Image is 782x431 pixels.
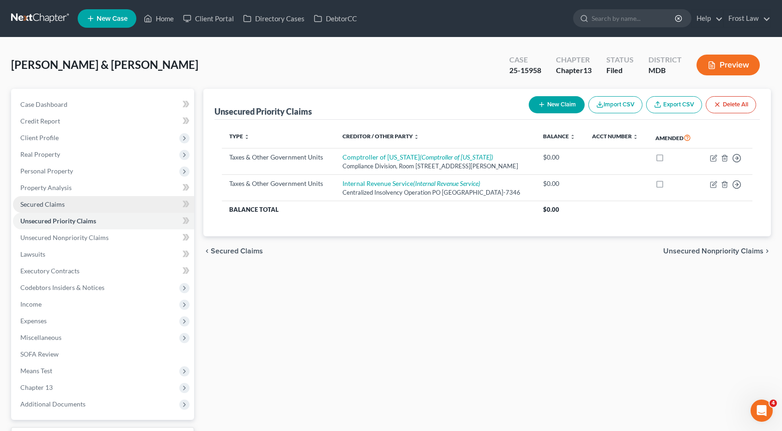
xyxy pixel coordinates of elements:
[20,150,60,158] span: Real Property
[20,333,61,341] span: Miscellaneous
[20,350,59,358] span: SOFA Review
[13,213,194,229] a: Unsecured Priority Claims
[13,246,194,263] a: Lawsuits
[648,55,682,65] div: District
[13,179,194,196] a: Property Analysis
[414,134,419,140] i: unfold_more
[342,153,493,161] a: Comptroller of [US_STATE](Comptroller of [US_STATE])
[309,10,361,27] a: DebtorCC
[751,400,773,422] iframe: Intercom live chat
[692,10,723,27] a: Help
[342,162,528,171] div: Compliance Division, Room [STREET_ADDRESS][PERSON_NAME]
[20,383,53,391] span: Chapter 13
[13,229,194,246] a: Unsecured Nonpriority Claims
[229,153,328,162] div: Taxes & Other Government Units
[543,133,575,140] a: Balance unfold_more
[20,300,42,308] span: Income
[509,55,541,65] div: Case
[420,153,493,161] i: (Comptroller of [US_STATE])
[606,55,634,65] div: Status
[724,10,770,27] a: Frost Law
[543,153,577,162] div: $0.00
[20,117,60,125] span: Credit Report
[583,66,592,74] span: 13
[588,96,642,113] button: Import CSV
[556,65,592,76] div: Chapter
[20,167,73,175] span: Personal Property
[20,184,72,191] span: Property Analysis
[20,234,109,241] span: Unsecured Nonpriority Claims
[238,10,309,27] a: Directory Cases
[342,133,419,140] a: Creditor / Other Party unfold_more
[229,133,250,140] a: Type unfold_more
[663,247,764,255] span: Unsecured Nonpriority Claims
[606,65,634,76] div: Filed
[633,134,638,140] i: unfold_more
[20,134,59,142] span: Client Profile
[543,179,577,188] div: $0.00
[592,10,676,27] input: Search by name...
[20,217,96,225] span: Unsecured Priority Claims
[342,179,480,187] a: Internal Revenue Service(Internal Revenue Service)
[413,179,480,187] i: (Internal Revenue Service)
[556,55,592,65] div: Chapter
[648,127,700,148] th: Amended
[20,317,47,325] span: Expenses
[663,247,771,255] button: Unsecured Nonpriority Claims chevron_right
[211,247,263,255] span: Secured Claims
[706,96,756,113] button: Delete All
[11,58,198,71] span: [PERSON_NAME] & [PERSON_NAME]
[20,283,104,291] span: Codebtors Insiders & Notices
[13,113,194,129] a: Credit Report
[139,10,178,27] a: Home
[20,400,86,408] span: Additional Documents
[543,206,559,213] span: $0.00
[648,65,682,76] div: MDB
[214,106,312,117] div: Unsecured Priority Claims
[13,196,194,213] a: Secured Claims
[20,267,79,275] span: Executory Contracts
[646,96,702,113] a: Export CSV
[203,247,211,255] i: chevron_left
[13,346,194,363] a: SOFA Review
[178,10,238,27] a: Client Portal
[20,200,65,208] span: Secured Claims
[97,15,128,22] span: New Case
[509,65,541,76] div: 25-15958
[229,179,328,188] div: Taxes & Other Government Units
[20,367,52,375] span: Means Test
[244,134,250,140] i: unfold_more
[342,188,528,197] div: Centralized Insolvency Operation PO [GEOGRAPHIC_DATA]-7346
[696,55,760,75] button: Preview
[770,400,777,407] span: 4
[20,250,45,258] span: Lawsuits
[203,247,263,255] button: chevron_left Secured Claims
[529,96,585,113] button: New Claim
[222,201,536,218] th: Balance Total
[764,247,771,255] i: chevron_right
[13,96,194,113] a: Case Dashboard
[13,263,194,279] a: Executory Contracts
[592,133,638,140] a: Acct Number unfold_more
[20,100,67,108] span: Case Dashboard
[570,134,575,140] i: unfold_more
